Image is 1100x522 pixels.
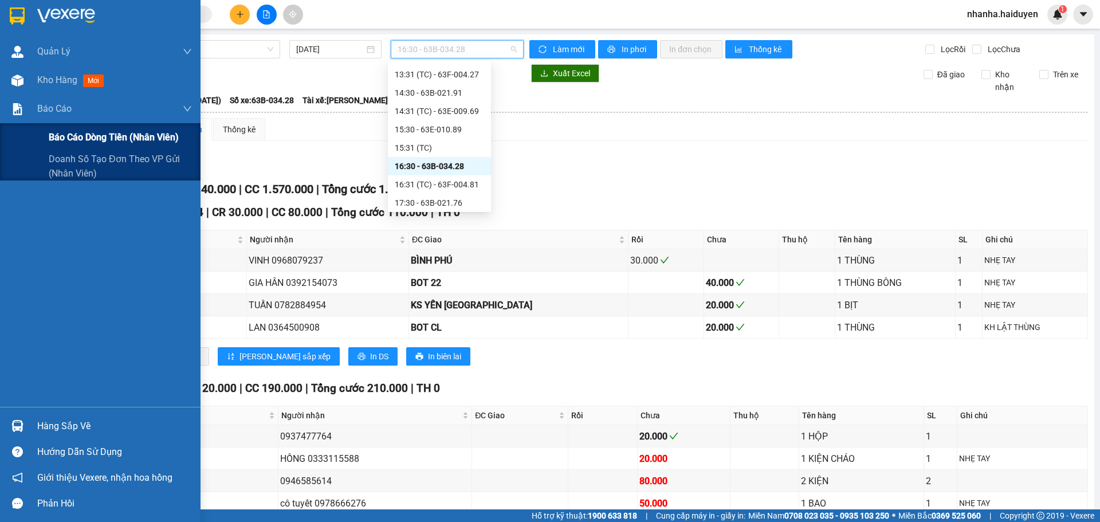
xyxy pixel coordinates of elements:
[395,178,484,191] div: 16:31 (TC) - 63F-004.81
[638,406,730,425] th: Chưa
[959,497,1086,509] div: NHẸ TAY
[296,43,364,56] input: 13/08/2025
[956,230,983,249] th: SL
[957,406,1088,425] th: Ghi chú
[206,206,209,219] span: |
[1059,5,1067,13] sup: 1
[926,452,955,466] div: 1
[801,496,921,511] div: 1 BAO
[223,123,256,136] div: Thống kê
[37,44,70,58] span: Quản Lý
[395,142,484,154] div: 15:31 (TC)
[280,474,470,488] div: 0946585614
[262,10,270,18] span: file-add
[398,41,517,58] span: 16:30 - 63B-034.28
[799,406,924,425] th: Tên hàng
[395,87,484,99] div: 14:30 - 63B-021.91
[779,230,835,249] th: Thu hộ
[957,320,980,335] div: 1
[957,298,980,312] div: 1
[622,43,648,56] span: In phơi
[239,350,331,363] span: [PERSON_NAME] sắp xếp
[749,43,783,56] span: Thống kê
[748,509,889,522] span: Miền Nam
[1060,5,1064,13] span: 1
[49,152,192,180] span: Doanh số tạo đơn theo VP gửi (nhân viên)
[83,74,104,87] span: mới
[183,47,192,56] span: down
[532,509,637,522] span: Hỗ trợ kỹ thuật:
[553,67,590,80] span: Xuất Excel
[1048,68,1083,81] span: Trên xe
[266,206,269,219] span: |
[325,206,328,219] span: |
[431,206,434,219] span: |
[898,509,981,522] span: Miền Bắc
[289,10,297,18] span: aim
[305,382,308,395] span: |
[989,509,991,522] span: |
[706,276,777,290] div: 40.000
[639,429,728,443] div: 20.000
[249,253,407,268] div: VINH 0968079237
[957,276,980,290] div: 1
[411,382,414,395] span: |
[656,509,745,522] span: Cung cấp máy in - giấy in:
[598,40,657,58] button: printerIn phơi
[639,474,728,488] div: 80.000
[660,40,722,58] button: In đơn chọn
[245,182,313,196] span: CC 1.570.000
[239,182,242,196] span: |
[12,446,23,457] span: question-circle
[926,429,955,443] div: 1
[236,10,244,18] span: plus
[395,197,484,209] div: 17:30 - 63B-021.76
[49,130,179,144] span: Báo cáo dòng tiền (nhân viên)
[37,470,172,485] span: Giới thiệu Vexere, nhận hoa hồng
[1078,9,1089,19] span: caret-down
[660,256,669,265] span: check
[10,7,25,25] img: logo-vxr
[1052,9,1063,19] img: icon-new-feature
[730,406,800,425] th: Thu hộ
[417,382,440,395] span: TH 0
[984,321,1086,333] div: KH LẬT THÙNG
[984,254,1086,266] div: NHẸ TAY
[218,347,340,366] button: sort-ascending[PERSON_NAME] sắp xếp
[646,509,647,522] span: |
[529,40,595,58] button: syncLàm mới
[837,320,953,335] div: 1 THÙNG
[322,182,430,196] span: Tổng cước 1.710.000
[37,101,72,116] span: Báo cáo
[936,43,967,56] span: Lọc Rồi
[734,45,744,54] span: bar-chart
[704,230,779,249] th: Chưa
[302,94,388,107] span: Tài xế: [PERSON_NAME]
[958,7,1047,21] span: nhanha.haiduyen
[933,68,969,81] span: Đã giao
[835,230,956,249] th: Tên hàng
[411,253,626,268] div: BÌNH PHÚ
[588,511,637,520] strong: 1900 633 818
[984,299,1086,311] div: NHẸ TAY
[11,46,23,58] img: warehouse-icon
[540,69,548,79] span: download
[395,160,484,172] div: 16:30 - 63B-034.28
[257,5,277,25] button: file-add
[311,382,408,395] span: Tổng cước 210.000
[249,320,407,335] div: LAN 0364500908
[411,320,626,335] div: BOT CL
[932,511,981,520] strong: 0369 525 060
[539,45,548,54] span: sync
[837,253,953,268] div: 1 THÙNG
[630,253,701,268] div: 30.000
[725,40,792,58] button: bar-chartThống kê
[230,5,250,25] button: plus
[415,352,423,362] span: printer
[568,406,638,425] th: Rồi
[991,68,1031,93] span: Kho nhận
[250,233,398,246] span: Người nhận
[37,418,192,435] div: Hàng sắp về
[177,182,236,196] span: CR 140.000
[316,182,319,196] span: |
